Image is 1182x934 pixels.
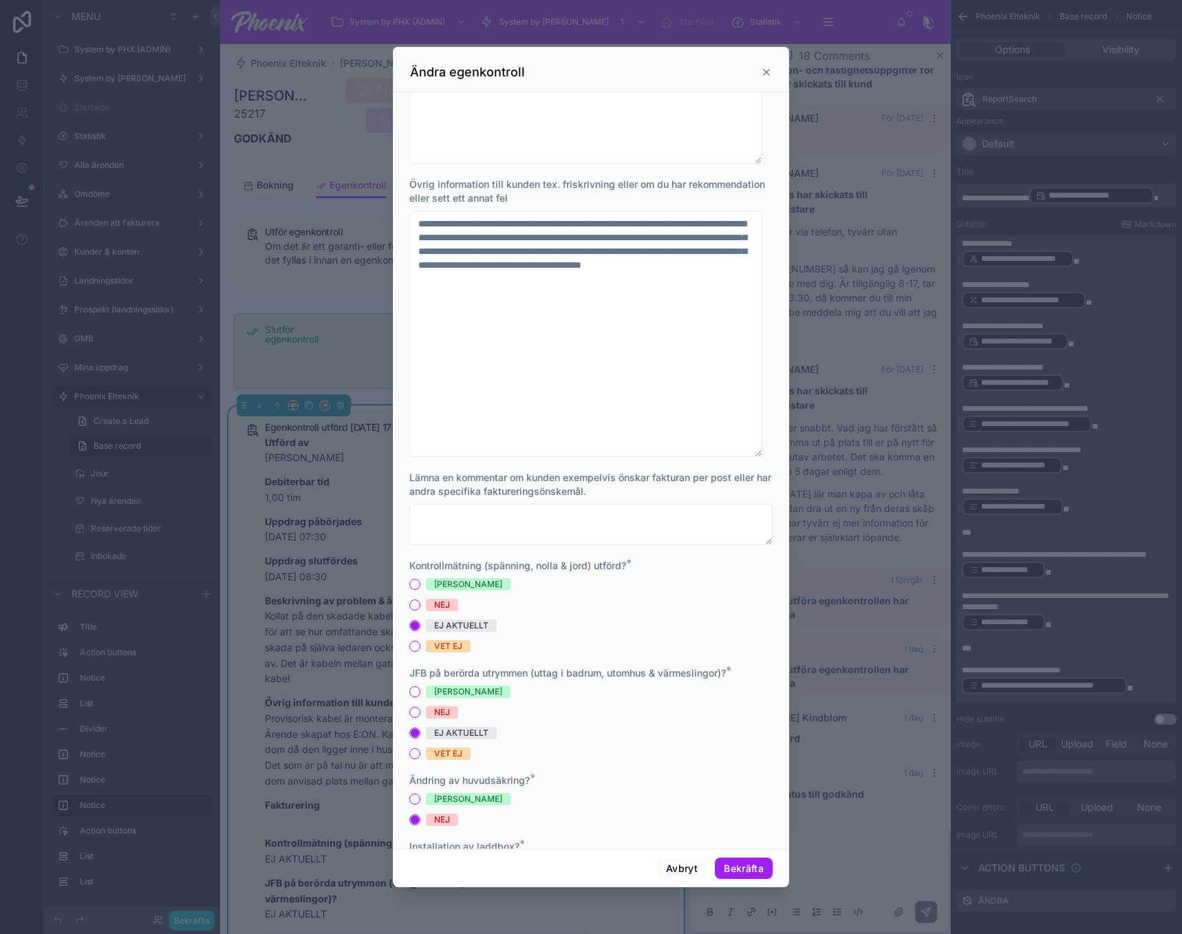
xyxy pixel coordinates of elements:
[434,640,462,652] div: VET EJ
[715,858,773,880] button: Bekräfta
[434,619,488,632] div: EJ AKTUELLT
[434,706,450,719] div: NEJ
[434,727,488,739] div: EJ AKTUELLT
[409,560,626,571] span: Kontrollmätning (spänning, nolla & jord) utförd?
[409,178,765,204] span: Övrig information till kunden tex. friskrivning eller om du har rekommendation eller sett ett ann...
[434,578,502,591] div: [PERSON_NAME]
[409,667,726,679] span: JFB på berörda utrymmen (uttag i badrum, utomhus & värmeslingor)?
[657,858,707,880] button: Avbryt
[409,840,519,852] span: Installation av laddbox?
[434,686,502,698] div: [PERSON_NAME]
[434,747,462,760] div: VET EJ
[434,814,450,826] div: NEJ
[409,471,771,497] span: Lämna en kommentar om kunden exempelvis önskar fakturan per post eller har andra specifika faktur...
[434,599,450,611] div: NEJ
[409,774,530,786] span: Ändring av huvudsäkring?
[434,793,502,805] div: [PERSON_NAME]
[410,64,525,81] h3: Ändra egenkontroll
